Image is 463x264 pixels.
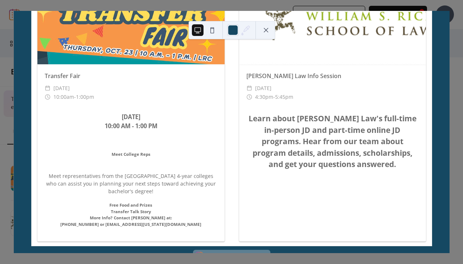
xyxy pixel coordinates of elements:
span: [DATE] [53,84,70,93]
span: 4:30pm [255,93,273,101]
div: ​ [246,84,252,93]
span: 10:00am [53,93,74,101]
span: - [74,93,76,101]
span: 1:00pm [76,93,94,101]
span: - [273,93,275,101]
div: ​ [45,93,51,101]
h5: Free Food and Prizes Transfer Talk Story More Info? Contact [PERSON_NAME] at: [PHONE_NUMBER] or [... [45,202,217,227]
div: ​ [45,84,51,93]
h2: Learn about [PERSON_NAME] Law's full-time in-person JD and part-time online JD programs. Hear fro... [246,113,419,170]
a: [DOMAIN_NAME] [232,252,268,258]
div: ​ [246,93,252,101]
div: Transfer Fair [37,72,225,80]
div: Powered by [206,252,268,258]
center: Meet representatives from the [GEOGRAPHIC_DATA] 4-year colleges who can assist you in planning yo... [45,113,217,227]
span: [DATE] [255,84,271,93]
div: [PERSON_NAME] Law Info Session [239,72,426,80]
span: 5:45pm [275,93,293,101]
h3: [DATE] 10:00 AM - 1:00 PM [45,113,217,130]
h5: Meet College Reps [45,151,217,157]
